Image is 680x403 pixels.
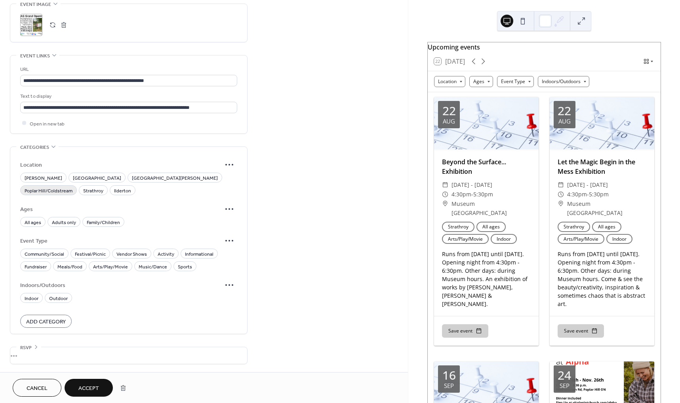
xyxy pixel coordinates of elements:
span: Festival/Picnic [75,250,106,258]
span: Music/Dance [139,262,167,271]
span: Event image [20,0,51,9]
div: ​ [442,199,448,209]
span: Activity [158,250,174,258]
span: Fundraiser [25,262,47,271]
button: Cancel [13,379,61,397]
span: Informational [185,250,213,258]
div: ​ [558,199,564,209]
span: - [471,190,473,199]
div: 22 [442,105,456,117]
span: Strathroy [83,186,103,195]
span: Family/Children [87,218,120,226]
button: Add Category [20,315,72,328]
span: Add Category [26,317,66,326]
span: 5:30pm [589,190,609,199]
div: ••• [10,347,247,364]
span: Categories [20,143,49,152]
span: All ages [25,218,41,226]
div: 22 [558,105,571,117]
span: [GEOGRAPHIC_DATA] [73,174,121,182]
div: Aug [558,118,571,124]
div: ; [20,14,42,36]
div: 16 [442,369,456,381]
button: Save event [442,324,488,338]
div: Runs from [DATE] until [DATE]. Opening night from 4:30pm - 6:30pm. Other days: during Museum hour... [550,250,654,308]
div: ​ [558,180,564,190]
span: Cancel [27,384,48,393]
span: Adults only [52,218,76,226]
span: 5:30pm [473,190,493,199]
span: Outdoor [49,294,68,302]
span: [PERSON_NAME] [25,174,62,182]
div: Text to display [20,92,236,101]
span: Museum [GEOGRAPHIC_DATA] [451,199,531,218]
div: ​ [442,180,448,190]
span: Vendor Shows [116,250,147,258]
span: - [587,190,589,199]
div: ​ [442,190,448,199]
div: Beyond the Surface... Exhibition [434,157,539,176]
span: Museum [GEOGRAPHIC_DATA] [567,199,646,218]
span: Location [20,161,221,169]
span: Ages [20,205,221,214]
span: [DATE] - [DATE] [567,180,608,190]
div: Let the Magic Begin in the Mess Exhibition [550,157,654,176]
div: Runs from [DATE] until [DATE]. Opening night from 4:30pm - 6:30pm. Other days: during Museum hour... [434,250,539,308]
span: Sports [178,262,192,271]
span: 4:30pm [451,190,471,199]
span: Event Type [20,237,221,245]
span: Accept [78,384,99,393]
span: Indoor [25,294,38,302]
button: Save event [558,324,604,338]
span: Open in new tab [30,120,65,128]
div: Upcoming events [428,42,661,52]
span: 4:30pm [567,190,587,199]
span: Event links [20,52,50,60]
div: Aug [443,118,455,124]
div: 24 [558,369,571,381]
span: [DATE] - [DATE] [451,180,492,190]
span: Indoors/Outdoors [20,281,221,290]
div: Sep [560,383,570,389]
span: Meals/Food [57,262,82,271]
div: URL [20,65,236,74]
button: Accept [65,379,113,397]
span: Community/Social [25,250,64,258]
span: Poplar Hill/Coldstream [25,186,72,195]
span: Arts/Play/Movie [93,262,128,271]
span: RSVP [20,344,32,352]
span: Ilderton [114,186,131,195]
div: ​ [558,190,564,199]
span: [GEOGRAPHIC_DATA][PERSON_NAME] [132,174,218,182]
div: Sep [444,383,454,389]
